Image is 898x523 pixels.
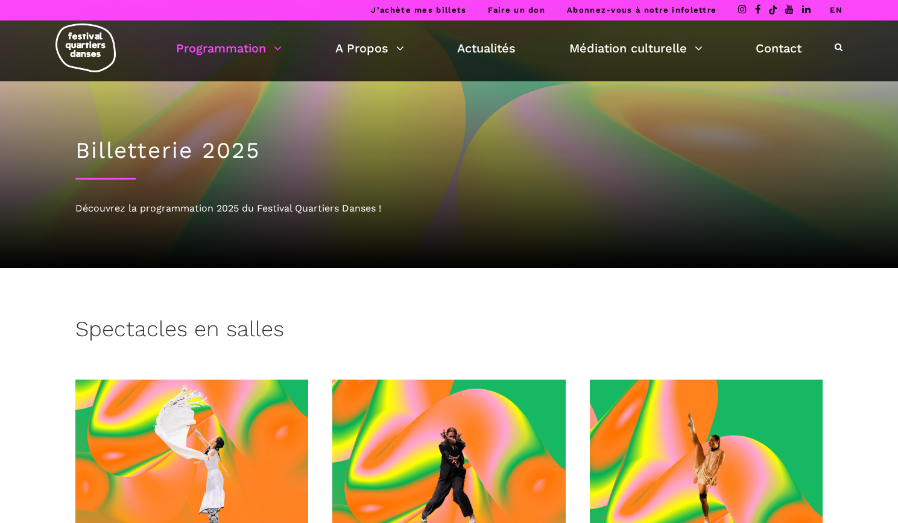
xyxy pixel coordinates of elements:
h1: Billetterie 2025 [75,137,823,164]
a: J’achète mes billets [371,5,466,14]
a: Programmation [176,38,282,58]
a: Actualités [457,38,516,58]
a: A Propos [335,38,404,58]
h3: Spectacles en salles [75,316,284,346]
a: Abonnez-vous à notre infolettre [567,5,716,14]
a: EN [830,5,843,14]
img: logo-fqd-med [55,23,116,72]
div: Découvrez la programmation 2025 du Festival Quartiers Danses ! [75,201,823,216]
a: Médiation culturelle [569,38,703,58]
a: Contact [756,38,802,58]
a: Faire un don [488,5,545,14]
